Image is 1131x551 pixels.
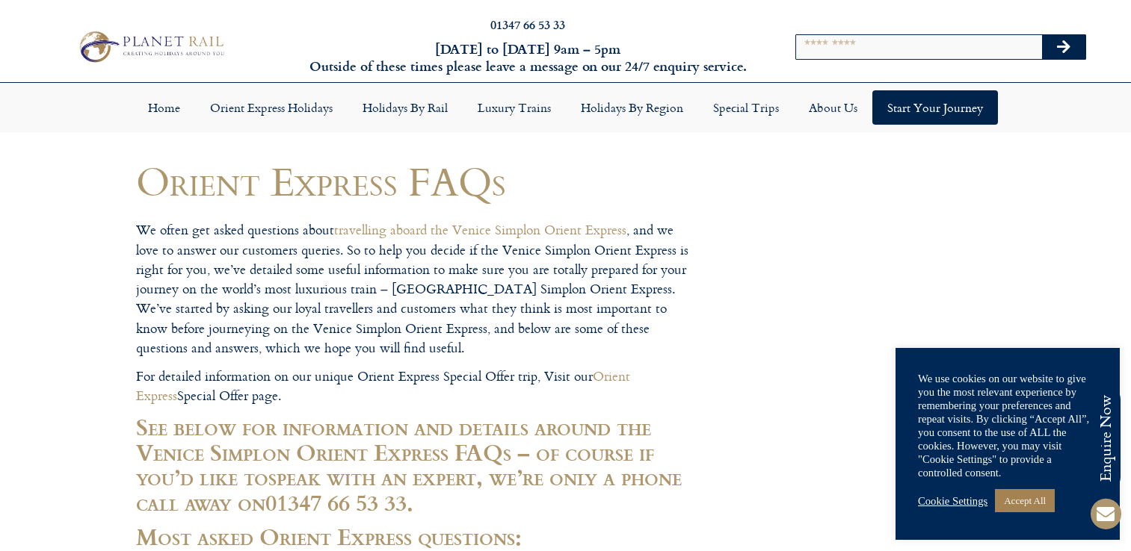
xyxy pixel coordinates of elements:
h2: See below for information and details around the Venice Simplon Orient Express FAQs – of course i... [136,414,697,515]
a: Luxury Trains [463,90,566,125]
a: Cookie Settings [918,494,987,508]
a: Holidays by Region [566,90,698,125]
a: Start your Journey [872,90,998,125]
img: Planet Rail Train Holidays Logo [73,28,228,66]
a: Accept All [995,489,1055,512]
strong: 01347 66 53 33 [265,485,407,518]
a: speak with an expert [268,460,476,493]
nav: Menu [7,90,1124,125]
h6: [DATE] to [DATE] 9am – 5pm Outside of these times please leave a message on our 24/7 enquiry serv... [305,40,750,75]
div: We use cookies on our website to give you the most relevant experience by remembering your prefer... [918,372,1097,479]
a: Orient Express Holidays [195,90,348,125]
button: Search [1042,35,1085,59]
p: For detailed information on our unique Orient Express Special Offer trip, Visit our Special Offer... [136,367,697,406]
p: We often get asked questions about , and we love to answer our customers queries. So to help you ... [136,220,697,358]
a: travelling aboard the Venice Simplon Orient Express [334,220,626,240]
a: Holidays by Rail [348,90,463,125]
a: Special Trips [698,90,794,125]
a: 01347 66 53 33 [490,16,565,33]
a: Home [133,90,195,125]
h1: Orient Express FAQs [136,159,697,203]
a: Orient Express [136,366,630,405]
a: About Us [794,90,872,125]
